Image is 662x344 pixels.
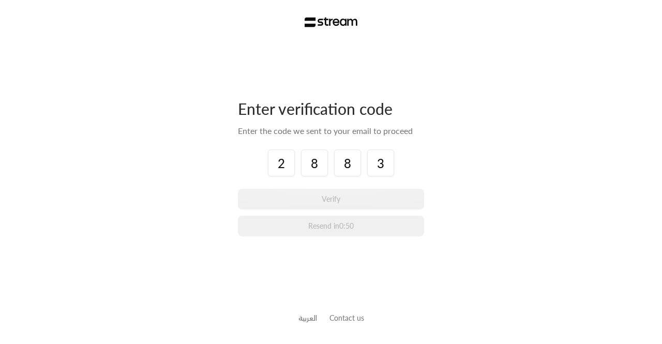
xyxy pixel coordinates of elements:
div: Enter verification code [238,99,424,118]
div: Enter the code we sent to your email to proceed [238,125,424,137]
button: Contact us [329,312,364,323]
img: Stream Logo [305,17,358,27]
a: العربية [298,308,317,327]
a: Contact us [329,313,364,322]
